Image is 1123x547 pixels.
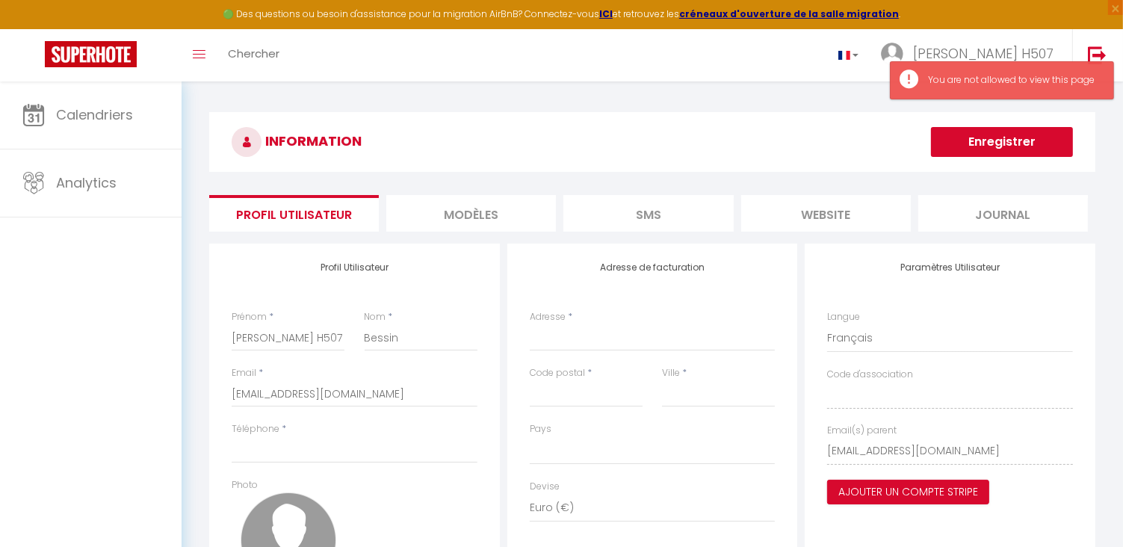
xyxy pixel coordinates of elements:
span: Analytics [56,173,117,192]
button: Enregistrer [931,127,1073,157]
a: créneaux d'ouverture de la salle migration [679,7,899,20]
label: Email [232,366,256,380]
button: Ajouter un compte Stripe [827,480,989,505]
h3: INFORMATION [209,112,1095,172]
li: website [741,195,911,232]
h4: Paramètres Utilisateur [827,262,1073,273]
label: Devise [530,480,560,494]
li: Profil Utilisateur [209,195,379,232]
img: ... [881,43,903,65]
label: Photo [232,478,258,492]
a: Chercher [217,29,291,81]
li: Journal [918,195,1088,232]
label: Langue [827,310,860,324]
button: Ouvrir le widget de chat LiveChat [12,6,57,51]
img: logout [1088,46,1107,64]
label: Email(s) parent [827,424,897,438]
label: Prénom [232,310,267,324]
label: Nom [365,310,386,324]
h4: Profil Utilisateur [232,262,477,273]
a: ICI [599,7,613,20]
label: Code postal [530,366,585,380]
li: SMS [563,195,733,232]
img: Super Booking [45,41,137,67]
span: Chercher [228,46,279,61]
span: [PERSON_NAME] H507 [913,44,1054,63]
label: Code d'association [827,368,913,382]
label: Ville [662,366,680,380]
li: MODÈLES [386,195,556,232]
label: Téléphone [232,422,279,436]
span: Calendriers [56,105,133,124]
label: Pays [530,422,551,436]
h4: Adresse de facturation [530,262,776,273]
a: ... [PERSON_NAME] H507 [870,29,1072,81]
div: You are not allowed to view this page [928,73,1098,87]
label: Adresse [530,310,566,324]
